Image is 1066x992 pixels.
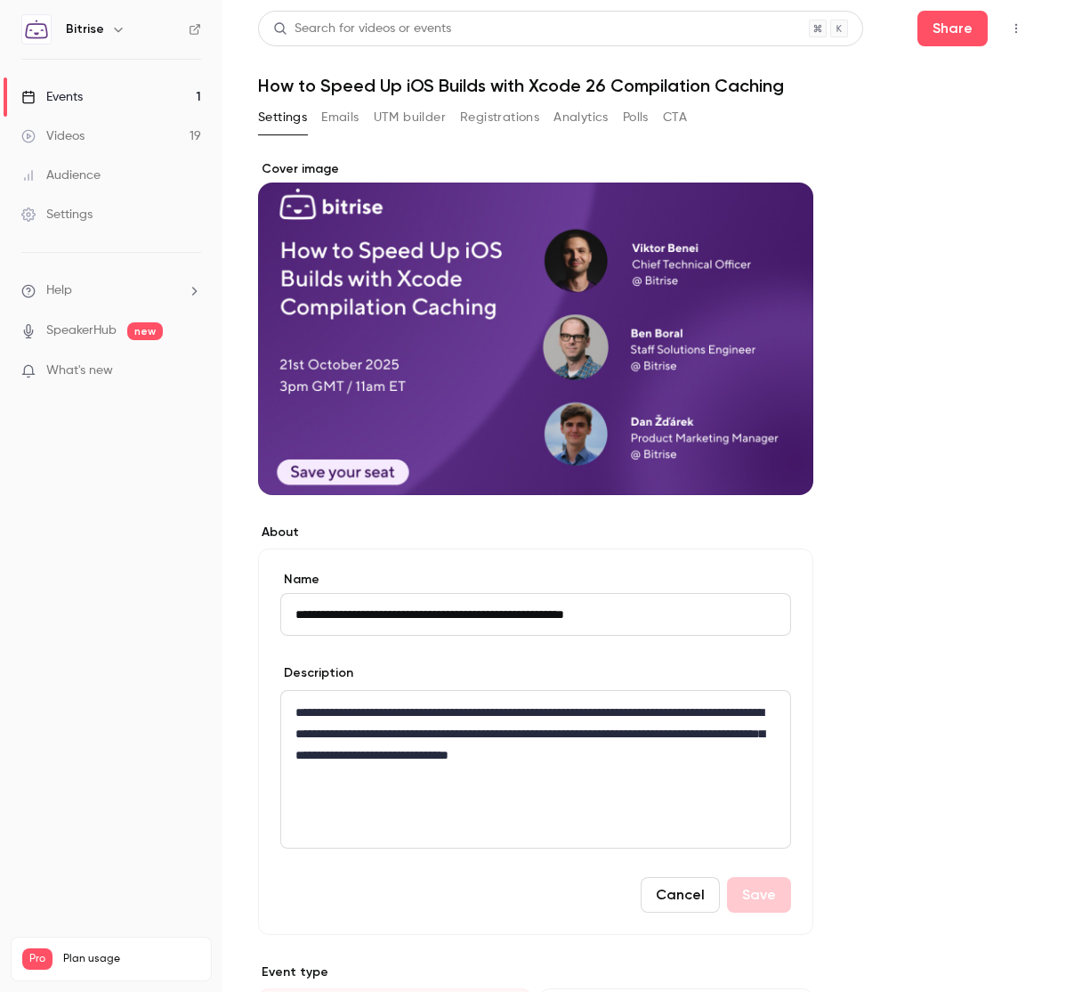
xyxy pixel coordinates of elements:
[280,690,791,849] section: description
[127,322,163,340] span: new
[66,20,104,38] h6: Bitrise
[21,281,201,300] li: help-dropdown-opener
[22,15,51,44] img: Bitrise
[273,20,451,38] div: Search for videos or events
[63,952,200,966] span: Plan usage
[46,281,72,300] span: Help
[21,88,83,106] div: Events
[258,160,813,495] section: Cover image
[22,948,52,970] span: Pro
[21,127,85,145] div: Videos
[280,571,791,589] label: Name
[46,321,117,340] a: SpeakerHub
[374,103,446,132] button: UTM builder
[280,664,353,682] label: Description
[321,103,359,132] button: Emails
[21,206,93,224] div: Settings
[663,103,687,132] button: CTA
[460,103,539,132] button: Registrations
[258,160,813,178] label: Cover image
[21,167,101,184] div: Audience
[281,691,790,848] div: editor
[46,362,113,380] span: What's new
[258,964,813,981] p: Event type
[258,524,813,541] label: About
[641,877,720,913] button: Cancel
[180,363,201,379] iframe: Noticeable Trigger
[623,103,649,132] button: Polls
[258,75,1030,96] h1: How to Speed Up iOS Builds with Xcode 26 Compilation Caching
[917,11,988,46] button: Share
[258,103,307,132] button: Settings
[553,103,609,132] button: Analytics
